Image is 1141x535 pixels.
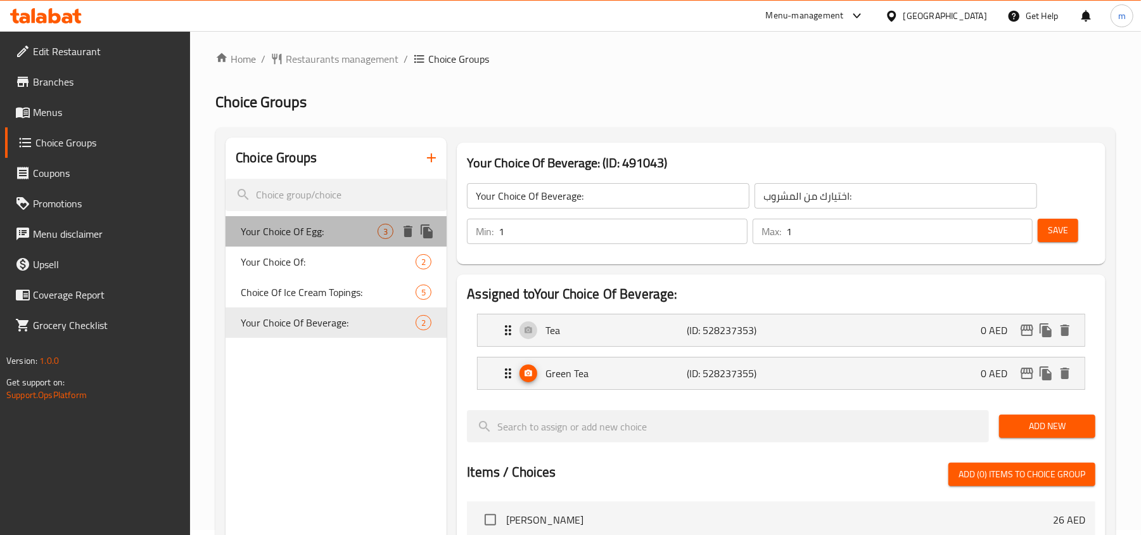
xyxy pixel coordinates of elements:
[981,366,1017,381] p: 0 AED
[1053,512,1085,527] p: 26 AED
[416,317,431,329] span: 2
[39,352,59,369] span: 1.0.0
[5,158,191,188] a: Coupons
[506,512,1053,527] span: [PERSON_NAME]
[226,307,447,338] div: Your Choice Of Beverage:2
[1009,418,1085,434] span: Add New
[981,323,1017,338] p: 0 AED
[467,153,1095,173] h3: Your Choice Of Beverage: (ID: 491043)
[467,285,1095,304] h2: Assigned to Your Choice Of Beverage:
[687,366,782,381] p: (ID: 528237355)
[467,410,989,442] input: search
[226,216,447,247] div: Your Choice Of Egg:3deleteduplicate
[33,257,181,272] span: Upsell
[6,352,37,369] span: Version:
[1017,321,1036,340] button: edit
[766,8,844,23] div: Menu-management
[418,222,437,241] button: duplicate
[959,467,1085,482] span: Add (0) items to choice group
[378,224,393,239] div: Choices
[467,309,1095,352] li: Expand
[1036,321,1055,340] button: duplicate
[903,9,987,23] div: [GEOGRAPHIC_DATA]
[478,358,1085,389] div: Expand
[241,224,378,239] span: Your Choice Of Egg:
[1118,9,1126,23] span: m
[226,277,447,307] div: Choice Of Ice Cream Topings:5
[33,196,181,211] span: Promotions
[33,318,181,333] span: Grocery Checklist
[478,314,1085,346] div: Expand
[467,352,1095,395] li: Expand
[241,254,416,269] span: Your Choice Of:
[1017,364,1036,383] button: edit
[5,67,191,97] a: Branches
[33,226,181,242] span: Menu disclaimer
[477,506,504,533] span: Select choice
[5,249,191,280] a: Upsell
[5,36,191,67] a: Edit Restaurant
[428,51,489,67] span: Choice Groups
[33,287,181,302] span: Coverage Report
[1036,364,1055,383] button: duplicate
[33,44,181,59] span: Edit Restaurant
[35,135,181,150] span: Choice Groups
[261,51,265,67] li: /
[236,148,317,167] h2: Choice Groups
[687,323,782,338] p: (ID: 528237353)
[5,219,191,249] a: Menu disclaimer
[215,51,256,67] a: Home
[5,127,191,158] a: Choice Groups
[476,224,494,239] p: Min:
[6,374,65,390] span: Get support on:
[5,188,191,219] a: Promotions
[286,51,398,67] span: Restaurants management
[545,366,687,381] p: Green Tea
[1055,364,1074,383] button: delete
[948,463,1095,486] button: Add (0) items to choice group
[467,463,556,482] h2: Items / Choices
[271,51,398,67] a: Restaurants management
[1048,222,1068,238] span: Save
[6,387,87,403] a: Support.OpsPlatform
[1055,321,1074,340] button: delete
[215,87,307,116] span: Choice Groups
[241,285,416,300] span: Choice Of Ice Cream Topings:
[5,310,191,340] a: Grocery Checklist
[33,165,181,181] span: Coupons
[404,51,408,67] li: /
[5,280,191,310] a: Coverage Report
[416,285,431,300] div: Choices
[416,256,431,268] span: 2
[416,287,431,299] span: 5
[398,222,418,241] button: delete
[762,224,781,239] p: Max:
[545,323,687,338] p: Tea
[33,74,181,89] span: Branches
[241,315,416,330] span: Your Choice Of Beverage:
[378,226,393,238] span: 3
[226,179,447,211] input: search
[999,415,1095,438] button: Add New
[5,97,191,127] a: Menus
[215,51,1116,67] nav: breadcrumb
[226,247,447,277] div: Your Choice Of:2
[33,105,181,120] span: Menus
[1038,219,1078,242] button: Save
